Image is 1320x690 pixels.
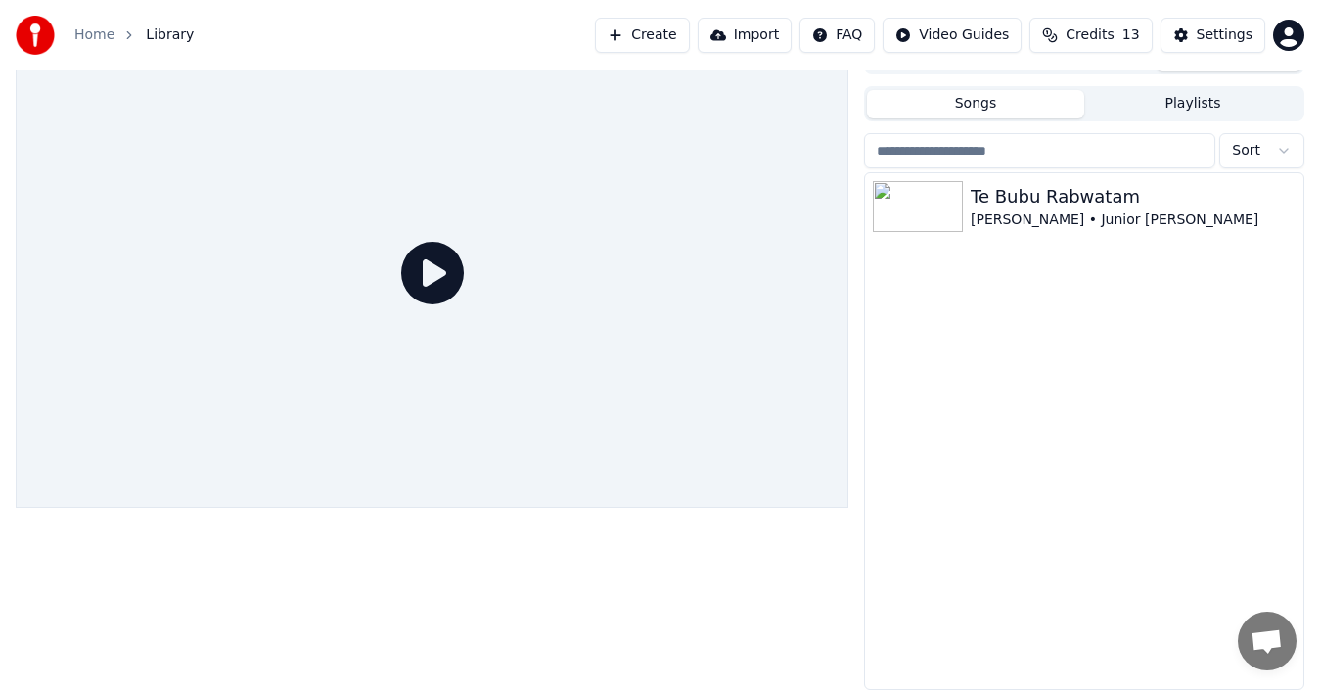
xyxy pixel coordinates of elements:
[1029,18,1152,53] button: Credits13
[146,25,194,45] span: Library
[1232,141,1260,161] span: Sort
[16,16,55,55] img: youka
[1238,612,1297,670] a: Open chat
[595,18,690,53] button: Create
[1084,90,1301,118] button: Playlists
[971,210,1296,230] div: [PERSON_NAME] • Junior [PERSON_NAME]
[1122,25,1140,45] span: 13
[971,183,1296,210] div: Te Bubu Rabwatam
[867,90,1084,118] button: Songs
[1197,25,1252,45] div: Settings
[698,18,792,53] button: Import
[1161,18,1265,53] button: Settings
[74,25,194,45] nav: breadcrumb
[883,18,1022,53] button: Video Guides
[799,18,875,53] button: FAQ
[1066,25,1114,45] span: Credits
[74,25,114,45] a: Home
